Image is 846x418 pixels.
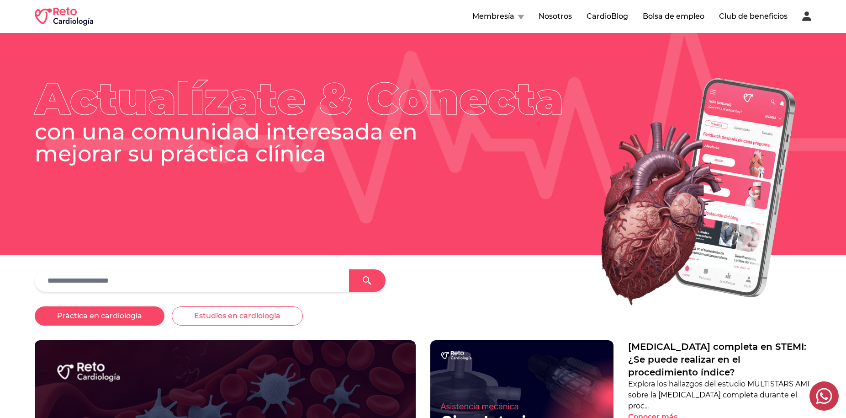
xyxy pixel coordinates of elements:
[547,65,811,319] img: Heart
[719,11,788,22] button: Club de beneficios
[587,11,628,22] button: CardioBlog
[643,11,704,22] button: Bolsa de empleo
[628,340,811,379] a: [MEDICAL_DATA] completa en STEMI: ¿Se puede realizar en el procedimiento índice?
[35,306,164,326] button: Práctica en cardiología
[628,379,811,412] p: Explora los hallazgos del estudio MULTISTARS AMI sobre la [MEDICAL_DATA] completa durante el proc...
[539,11,572,22] button: Nosotros
[472,11,524,22] button: Membresía
[172,306,303,326] button: Estudios en cardiología
[35,7,93,26] img: RETO Cardio Logo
